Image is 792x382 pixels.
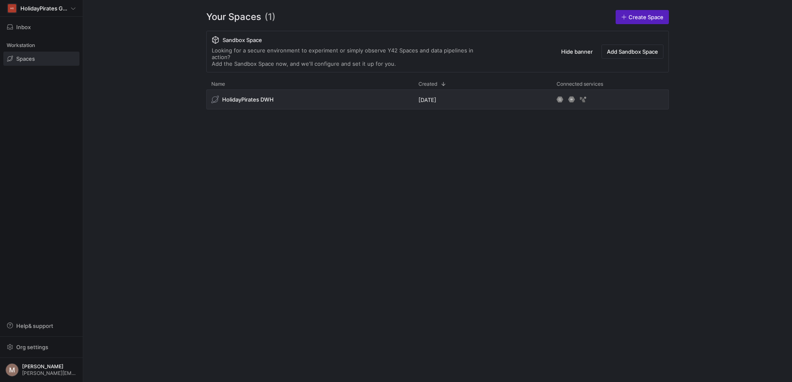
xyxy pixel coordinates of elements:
span: Help & support [16,322,53,329]
button: Hide banner [556,45,598,59]
div: Workstation [3,39,79,52]
span: Your Spaces [206,10,261,24]
span: Name [211,81,225,87]
span: Connected services [557,81,603,87]
a: Org settings [3,345,79,351]
button: Org settings [3,340,79,354]
img: https://lh3.googleusercontent.com/a/ACg8ocKol4o6B_bu5GRGDcQxgnmQMPWwKnT3Bb0vvMepawBZ=s96-c [5,363,19,377]
div: HG [8,4,16,12]
span: Created [418,81,437,87]
span: [DATE] [418,97,436,103]
a: Spaces [3,52,79,66]
span: [PERSON_NAME] [22,364,77,370]
button: https://lh3.googleusercontent.com/a/ACg8ocKol4o6B_bu5GRGDcQxgnmQMPWwKnT3Bb0vvMepawBZ=s96-c[PERSON... [3,361,79,379]
span: Hide banner [561,48,593,55]
span: Sandbox Space [223,37,262,43]
span: (1) [265,10,275,24]
span: Spaces [16,55,35,62]
button: Inbox [3,20,79,34]
span: HolidayPirates GmBH [20,5,71,12]
span: HolidayPirates DWH [222,96,274,103]
span: [PERSON_NAME][EMAIL_ADDRESS][DOMAIN_NAME] [22,370,77,376]
span: Add Sandbox Space [607,48,658,55]
button: Help& support [3,319,79,333]
a: Create Space [616,10,669,24]
span: Inbox [16,24,31,30]
button: Add Sandbox Space [601,45,663,59]
span: Create Space [629,14,663,20]
div: Looking for a secure environment to experiment or simply observe Y42 Spaces and data pipelines in... [212,47,490,67]
span: Org settings [16,344,48,350]
div: Press SPACE to select this row. [206,89,669,113]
